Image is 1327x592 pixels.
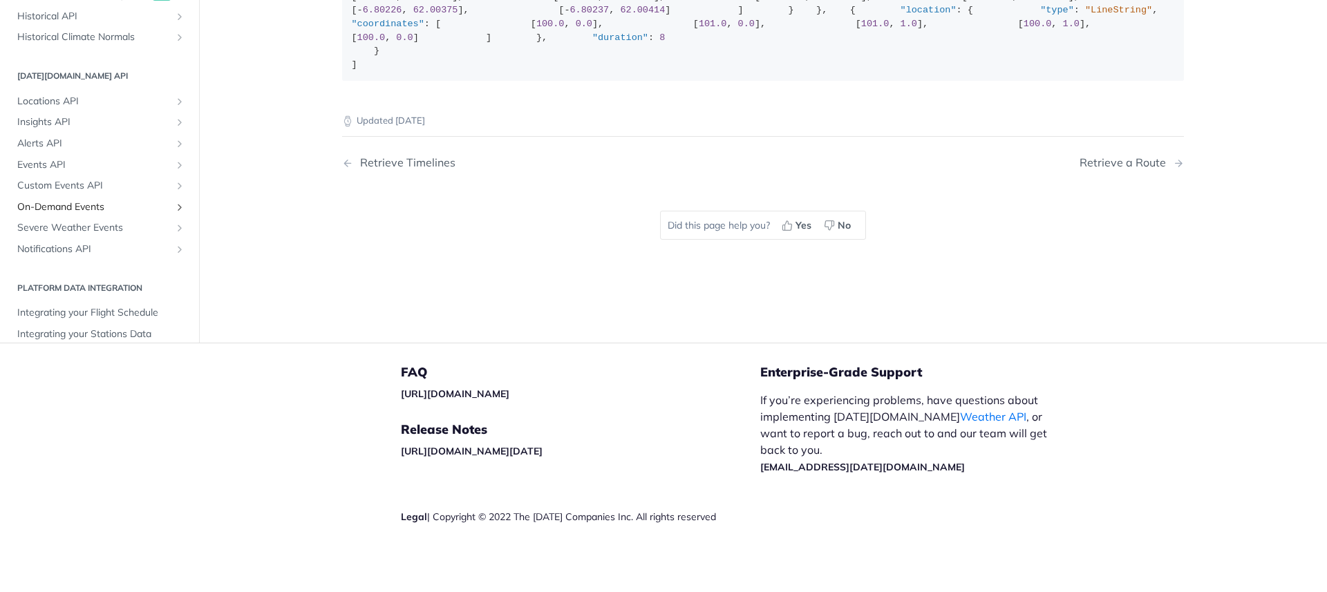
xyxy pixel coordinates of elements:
a: Events APIShow subpages for Events API [10,155,189,175]
button: Show subpages for On-Demand Events [174,202,185,213]
span: "location" [901,5,957,15]
span: Historical Climate Normals [17,30,171,44]
span: Events API [17,158,171,172]
a: Legal [401,510,427,523]
span: 101.0 [861,19,890,29]
span: 8 [659,32,665,43]
a: Integrating your Flight Schedule [10,303,189,323]
span: Notifications API [17,242,171,256]
a: Locations APIShow subpages for Locations API [10,91,189,112]
button: No [819,215,858,236]
span: - [564,5,570,15]
span: 6.80226 [363,5,402,15]
h5: Release Notes [401,421,760,438]
span: 101.0 [699,19,727,29]
a: Insights APIShow subpages for Insights API [10,112,189,133]
button: Show subpages for Severe Weather Events [174,222,185,233]
span: Alerts API [17,137,171,151]
button: Show subpages for Historical Climate Normals [174,32,185,43]
span: "coordinates" [352,19,424,29]
nav: Pagination Controls [342,142,1184,183]
span: 100.0 [1024,19,1052,29]
span: Severe Weather Events [17,221,171,235]
span: "duration" [592,32,648,43]
h2: [DATE][DOMAIN_NAME] API [10,70,189,82]
p: Updated [DATE] [342,114,1184,128]
button: Show subpages for Alerts API [174,138,185,149]
a: Next Page: Retrieve a Route [1080,156,1184,169]
p: If you’re experiencing problems, have questions about implementing [DATE][DOMAIN_NAME] , or want ... [760,392,1062,475]
span: Integrating your Flight Schedule [17,306,185,320]
span: 1.0 [1063,19,1080,29]
a: Severe Weather EventsShow subpages for Severe Weather Events [10,218,189,238]
a: Weather API [960,410,1026,423]
span: No [838,218,851,233]
span: On-Demand Events [17,200,171,214]
div: | Copyright © 2022 The [DATE] Companies Inc. All rights reserved [401,510,760,524]
a: [URL][DOMAIN_NAME][DATE] [401,445,543,457]
div: Retrieve a Route [1080,156,1173,169]
span: 100.0 [357,32,386,43]
button: Yes [777,215,819,236]
span: Locations API [17,95,171,108]
button: Show subpages for Insights API [174,117,185,128]
span: Insights API [17,115,171,129]
div: Retrieve Timelines [353,156,455,169]
span: Integrating your Stations Data [17,327,185,341]
span: 0.0 [396,32,413,43]
span: 100.0 [536,19,565,29]
h5: Enterprise-Grade Support [760,364,1084,381]
a: Previous Page: Retrieve Timelines [342,156,703,169]
a: On-Demand EventsShow subpages for On-Demand Events [10,197,189,218]
span: Custom Events API [17,179,171,193]
span: 1.0 [901,19,917,29]
a: Notifications APIShow subpages for Notifications API [10,239,189,260]
button: Show subpages for Events API [174,160,185,171]
button: Show subpages for Custom Events API [174,180,185,191]
span: 62.00375 [413,5,458,15]
span: 0.0 [576,19,592,29]
button: Show subpages for Locations API [174,96,185,107]
h2: Platform DATA integration [10,282,189,294]
div: Did this page help you? [660,211,866,240]
a: Historical Climate NormalsShow subpages for Historical Climate Normals [10,27,189,48]
button: Show subpages for Notifications API [174,244,185,255]
span: 0.0 [738,19,755,29]
span: "type" [1040,5,1074,15]
a: [EMAIL_ADDRESS][DATE][DOMAIN_NAME] [760,461,965,473]
a: Integrating your Stations Data [10,324,189,345]
a: Custom Events APIShow subpages for Custom Events API [10,175,189,196]
button: Show subpages for Historical API [174,11,185,22]
span: Yes [796,218,811,233]
span: 62.00414 [620,5,665,15]
span: "LineString" [1085,5,1152,15]
a: Historical APIShow subpages for Historical API [10,6,189,27]
span: Historical API [17,10,171,23]
a: Alerts APIShow subpages for Alerts API [10,133,189,154]
span: 6.80237 [570,5,610,15]
a: [URL][DOMAIN_NAME] [401,388,509,400]
h5: FAQ [401,364,760,381]
span: - [357,5,363,15]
